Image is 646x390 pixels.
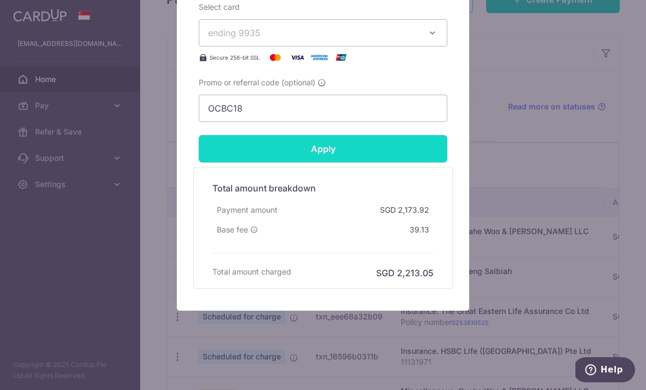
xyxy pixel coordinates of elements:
[286,51,308,64] img: Visa
[199,2,240,13] label: Select card
[199,19,447,46] button: ending 9935
[330,51,352,64] img: UnionPay
[199,77,315,88] span: Promo or referral code (optional)
[405,220,434,240] div: 39.13
[308,51,330,64] img: American Express
[210,53,260,62] span: Secure 256-bit SSL
[376,200,434,220] div: SGD 2,173.92
[217,224,248,235] span: Base fee
[212,266,291,277] h6: Total amount charged
[264,51,286,64] img: Mastercard
[212,182,434,195] h5: Total amount breakdown
[199,135,447,162] input: Apply
[376,266,434,280] h6: SGD 2,213.05
[212,200,282,220] div: Payment amount
[208,27,261,38] span: ending 9935
[575,357,635,385] iframe: Opens a widget where you can find more information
